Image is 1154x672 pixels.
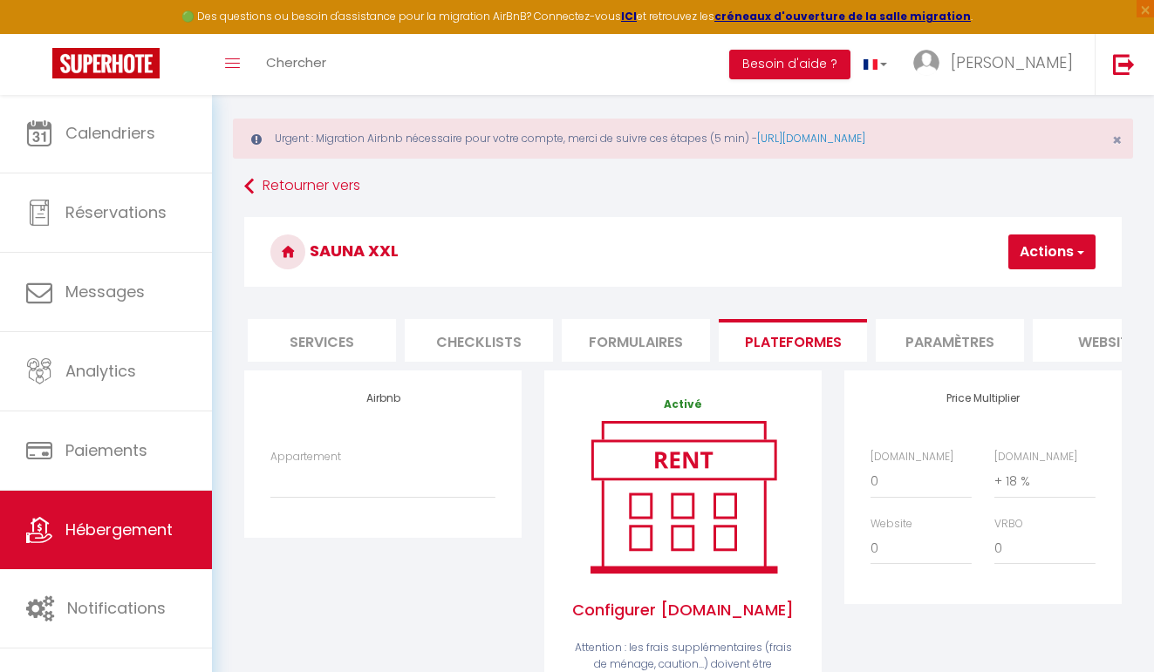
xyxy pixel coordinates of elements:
span: Réservations [65,201,167,223]
span: [PERSON_NAME] [951,51,1073,73]
span: Analytics [65,360,136,382]
label: [DOMAIN_NAME] [994,449,1077,465]
button: Besoin d'aide ? [729,50,850,79]
h3: Sauna XXL [244,217,1122,287]
li: Checklists [405,319,553,362]
h4: Price Multiplier [871,392,1096,404]
div: Urgent : Migration Airbnb nécessaire pour votre compte, merci de suivre ces étapes (5 min) - [233,119,1133,159]
a: ... [PERSON_NAME] [900,34,1095,95]
span: × [1112,129,1122,151]
a: Chercher [253,34,339,95]
li: Paramètres [876,319,1024,362]
a: [URL][DOMAIN_NAME] [757,131,865,146]
label: [DOMAIN_NAME] [871,449,953,465]
li: Plateformes [719,319,867,362]
button: Actions [1008,234,1096,269]
a: Retourner vers [244,171,1122,202]
button: Ouvrir le widget de chat LiveChat [14,7,66,59]
li: Services [248,319,396,362]
span: Paiements [65,439,147,461]
img: Super Booking [52,48,160,78]
h4: Airbnb [270,392,495,404]
span: Messages [65,281,145,302]
label: Website [871,516,912,533]
span: Configurer [DOMAIN_NAME] [570,580,796,640]
span: Hébergement [65,519,173,540]
img: logout [1113,53,1135,75]
label: VRBO [994,516,1023,533]
img: rent.png [572,413,795,580]
span: Chercher [266,53,326,71]
p: Activé [570,397,796,413]
img: ... [913,50,939,76]
button: Close [1112,132,1122,148]
a: ICI [621,9,637,24]
label: Appartement [270,449,341,465]
span: Notifications [67,597,166,619]
li: Formulaires [562,319,710,362]
span: Calendriers [65,122,155,144]
iframe: Chat [1080,594,1141,659]
a: créneaux d'ouverture de la salle migration [714,9,971,24]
